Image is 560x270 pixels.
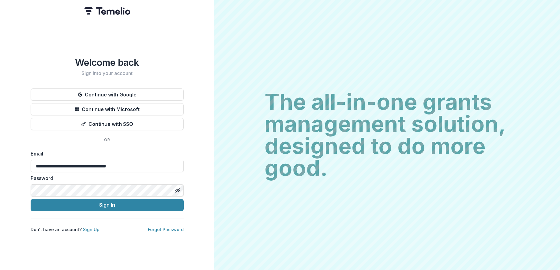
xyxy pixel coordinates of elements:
[31,70,184,76] h2: Sign into your account
[83,227,100,232] a: Sign Up
[31,174,180,182] label: Password
[148,227,184,232] a: Forgot Password
[31,88,184,101] button: Continue with Google
[173,186,182,195] button: Toggle password visibility
[31,150,180,157] label: Email
[31,103,184,115] button: Continue with Microsoft
[84,7,130,15] img: Temelio
[31,226,100,233] p: Don't have an account?
[31,118,184,130] button: Continue with SSO
[31,57,184,68] h1: Welcome back
[31,199,184,211] button: Sign In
